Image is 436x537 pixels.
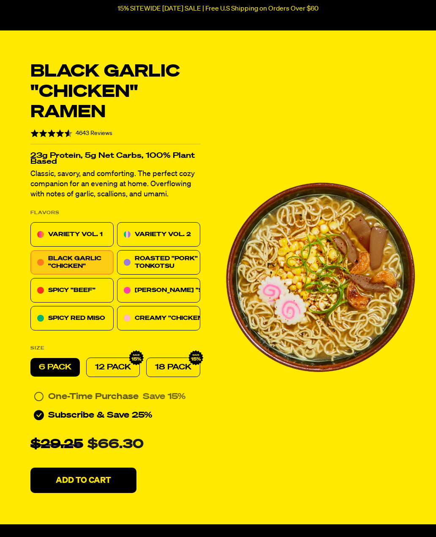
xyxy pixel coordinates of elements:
[48,392,139,401] span: One-Time Purchase
[143,392,186,401] span: Save 15%
[30,306,114,330] div: SPICY RED MISO
[30,222,114,247] div: VARIETY VOL. 1
[135,285,229,295] p: [PERSON_NAME] "SHRIMP"
[56,476,111,485] p: Add To Cart
[87,438,144,451] span: $66.30
[226,182,416,372] img: chicken_58ee7597-9eb6-4939-a6b7-88a0b7747386.png
[117,222,200,247] div: VARIETY VOL. 2
[95,362,131,372] p: 12 PACK
[117,278,200,303] div: [PERSON_NAME] "SHRIMP"
[30,62,200,123] p: Black Garlic "Chicken" Ramen
[48,410,153,420] p: Subscribe & Save 25%
[30,153,200,165] h2: 23g Protein, 5g Net Carbs, 100% Plant Based
[39,362,71,372] p: 6 PACK
[37,259,44,266] img: icon-black-garlic-chicken.svg
[48,256,101,269] span: BLACK GARLIC "CHICKEN"
[30,468,136,493] button: Add To Cart
[135,229,191,240] p: VARIETY VOL. 2
[117,306,200,330] div: CREAMY "CHICKEN"
[155,362,191,372] p: 18 PACK
[117,250,200,275] div: ROASTED "PORK" TONKOTSU
[30,278,114,303] div: SPICY "BEEF"
[48,313,105,323] p: SPICY RED MISO
[124,259,131,266] img: 57ed4456-roasted-pork-tonkotsu.svg
[124,287,131,294] img: 0be15cd5-tom-youm-shrimp.svg
[37,231,44,238] img: icon-variety-vol-1.svg
[135,313,206,323] p: CREAMY "CHICKEN"
[30,358,80,377] div: 6 PACK
[37,287,44,294] img: 7abd0c97-spicy-beef.svg
[37,315,44,322] img: fc2c7a02-spicy-red-miso.svg
[48,229,103,240] p: VARIETY VOL. 1
[135,256,198,269] span: ROASTED "PORK" TONKOTSU
[124,231,131,238] img: icon-variety-vol2.svg
[30,435,83,455] p: $29.25
[48,285,95,295] p: SPICY "BEEF"
[30,170,195,198] span: Classic, savory, and comforting. The perfect cozy companion for an evening at home. Overflowing w...
[117,5,319,13] p: 15% SITEWIDE [DATE] SALE | Free U.S Shipping on Orders Over $60
[124,315,131,322] img: c10dfa8e-creamy-chicken.svg
[86,358,140,377] div: 12 PACK
[30,343,45,353] p: SIZE
[30,208,60,218] p: FLAVORS
[76,130,112,136] span: 4643 Reviews
[146,358,200,377] div: 18 PACK
[30,250,114,275] div: BLACK GARLIC "CHICKEN"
